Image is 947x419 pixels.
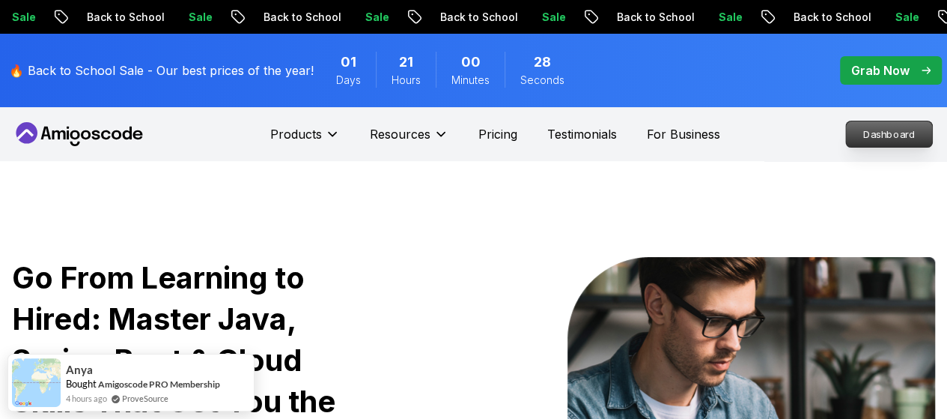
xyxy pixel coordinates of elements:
[672,10,719,25] p: Sale
[66,364,93,376] span: Anya
[370,125,430,143] p: Resources
[846,121,932,147] p: Dashboard
[341,52,356,73] span: 1 Days
[318,10,366,25] p: Sale
[534,52,551,73] span: 28 Seconds
[270,125,340,155] button: Products
[40,10,141,25] p: Back to School
[336,73,361,88] span: Days
[746,10,848,25] p: Back to School
[851,61,910,79] p: Grab Now
[848,10,896,25] p: Sale
[451,73,490,88] span: Minutes
[122,392,168,405] a: ProveSource
[98,379,220,390] a: Amigoscode PRO Membership
[547,125,617,143] a: Testimonials
[216,10,318,25] p: Back to School
[845,121,933,148] a: Dashboard
[478,125,517,143] a: Pricing
[495,10,543,25] p: Sale
[66,392,107,405] span: 4 hours ago
[66,378,97,390] span: Bought
[141,10,189,25] p: Sale
[9,61,314,79] p: 🔥 Back to School Sale - Our best prices of the year!
[461,52,481,73] span: 0 Minutes
[570,10,672,25] p: Back to School
[399,52,413,73] span: 21 Hours
[520,73,564,88] span: Seconds
[270,125,322,143] p: Products
[393,10,495,25] p: Back to School
[647,125,720,143] a: For Business
[370,125,448,155] button: Resources
[392,73,421,88] span: Hours
[12,358,61,407] img: provesource social proof notification image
